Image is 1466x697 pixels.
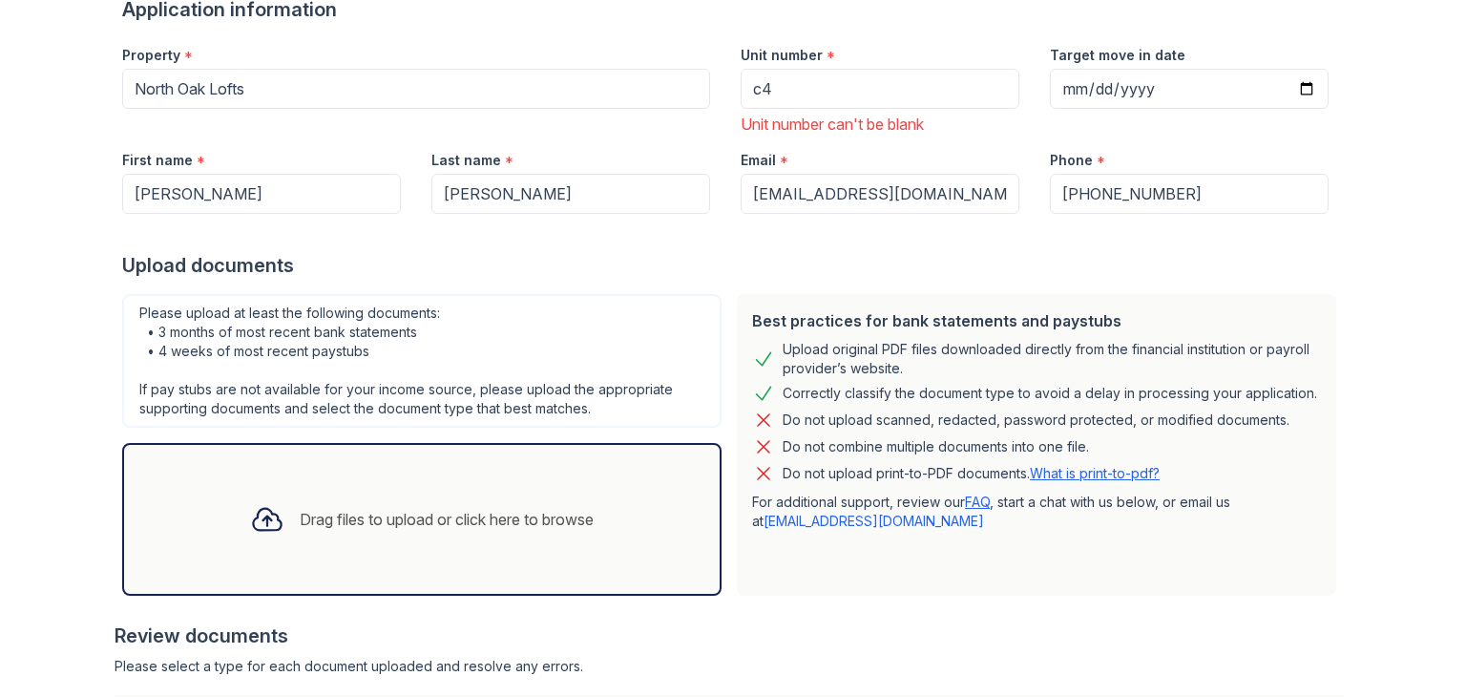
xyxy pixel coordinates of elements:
div: Review documents [115,623,1344,649]
div: Please select a type for each document uploaded and resolve any errors. [115,657,1344,676]
a: [EMAIL_ADDRESS][DOMAIN_NAME] [764,513,984,529]
label: Email [741,151,776,170]
p: For additional support, review our , start a chat with us below, or email us at [752,493,1321,531]
div: Upload original PDF files downloaded directly from the financial institution or payroll provider’... [783,340,1321,378]
p: Do not upload print-to-PDF documents. [783,464,1160,483]
label: Unit number [741,46,823,65]
div: Please upload at least the following documents: • 3 months of most recent bank statements • 4 wee... [122,294,722,428]
a: FAQ [965,494,990,510]
div: Unit number can't be blank [741,113,1019,136]
label: First name [122,151,193,170]
label: Property [122,46,180,65]
div: Do not combine multiple documents into one file. [783,435,1089,458]
div: Do not upload scanned, redacted, password protected, or modified documents. [783,409,1289,432]
label: Last name [431,151,501,170]
div: Correctly classify the document type to avoid a delay in processing your application. [783,382,1317,405]
label: Target move in date [1050,46,1185,65]
div: Upload documents [122,252,1344,279]
a: What is print-to-pdf? [1030,465,1160,481]
div: Best practices for bank statements and paystubs [752,309,1321,332]
label: Phone [1050,151,1093,170]
div: Drag files to upload or click here to browse [300,508,594,531]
